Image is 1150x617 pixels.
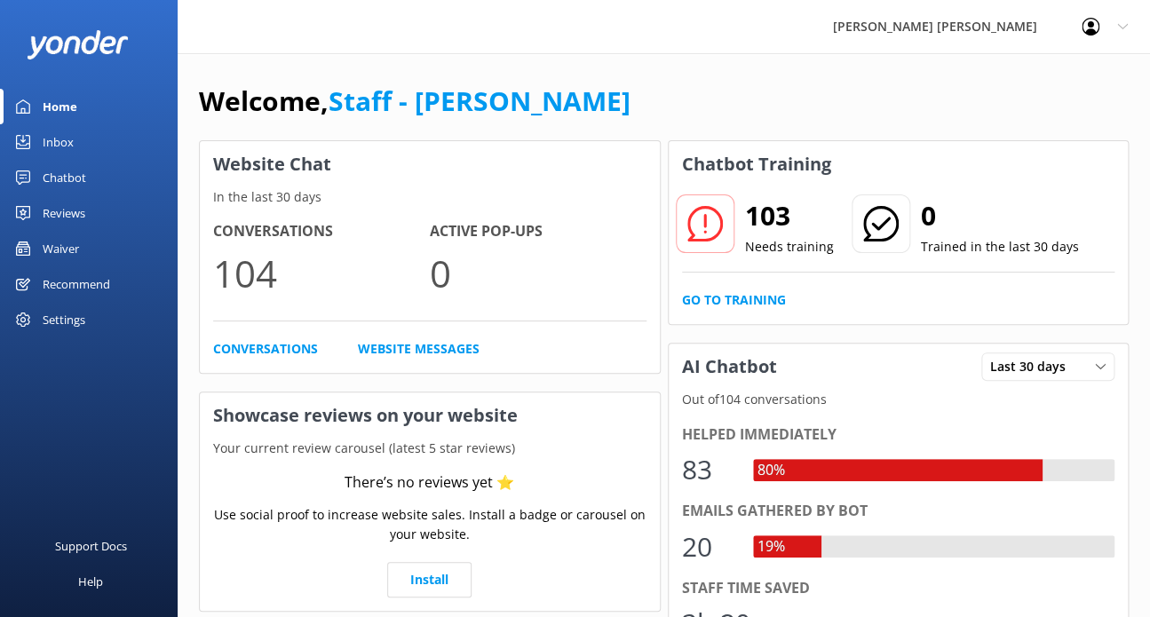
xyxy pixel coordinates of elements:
img: yonder-white-logo.png [27,30,129,59]
a: Website Messages [358,339,480,359]
div: Inbox [43,124,74,160]
div: Emails gathered by bot [682,500,1115,523]
a: Staff - [PERSON_NAME] [329,83,631,119]
p: 104 [213,243,430,303]
div: Support Docs [55,528,127,564]
div: Waiver [43,231,79,266]
h2: 103 [745,194,834,237]
p: Out of 104 conversations [669,390,1129,409]
h1: Welcome, [199,80,631,123]
div: Recommend [43,266,110,302]
h3: Website Chat [200,141,660,187]
div: Home [43,89,77,124]
div: 80% [753,459,789,482]
div: Reviews [43,195,85,231]
h2: 0 [921,194,1079,237]
div: 20 [682,526,735,568]
span: Last 30 days [990,357,1076,376]
div: Chatbot [43,160,86,195]
div: There’s no reviews yet ⭐ [345,471,514,494]
div: Settings [43,302,85,337]
a: Conversations [213,339,318,359]
a: Go to Training [682,290,786,310]
p: 0 [430,243,646,303]
div: 83 [682,448,735,491]
h4: Conversations [213,220,430,243]
div: Staff time saved [682,577,1115,600]
p: Trained in the last 30 days [921,237,1079,257]
h3: AI Chatbot [669,344,790,390]
p: Needs training [745,237,834,257]
div: 19% [753,535,789,558]
div: Helped immediately [682,423,1115,447]
p: Use social proof to increase website sales. Install a badge or carousel on your website. [213,505,646,545]
div: Help [78,564,103,599]
p: In the last 30 days [200,187,660,207]
h4: Active Pop-ups [430,220,646,243]
a: Install [387,562,472,597]
p: Your current review carousel (latest 5 star reviews) [200,439,660,458]
h3: Chatbot Training [669,141,845,187]
h3: Showcase reviews on your website [200,392,660,439]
